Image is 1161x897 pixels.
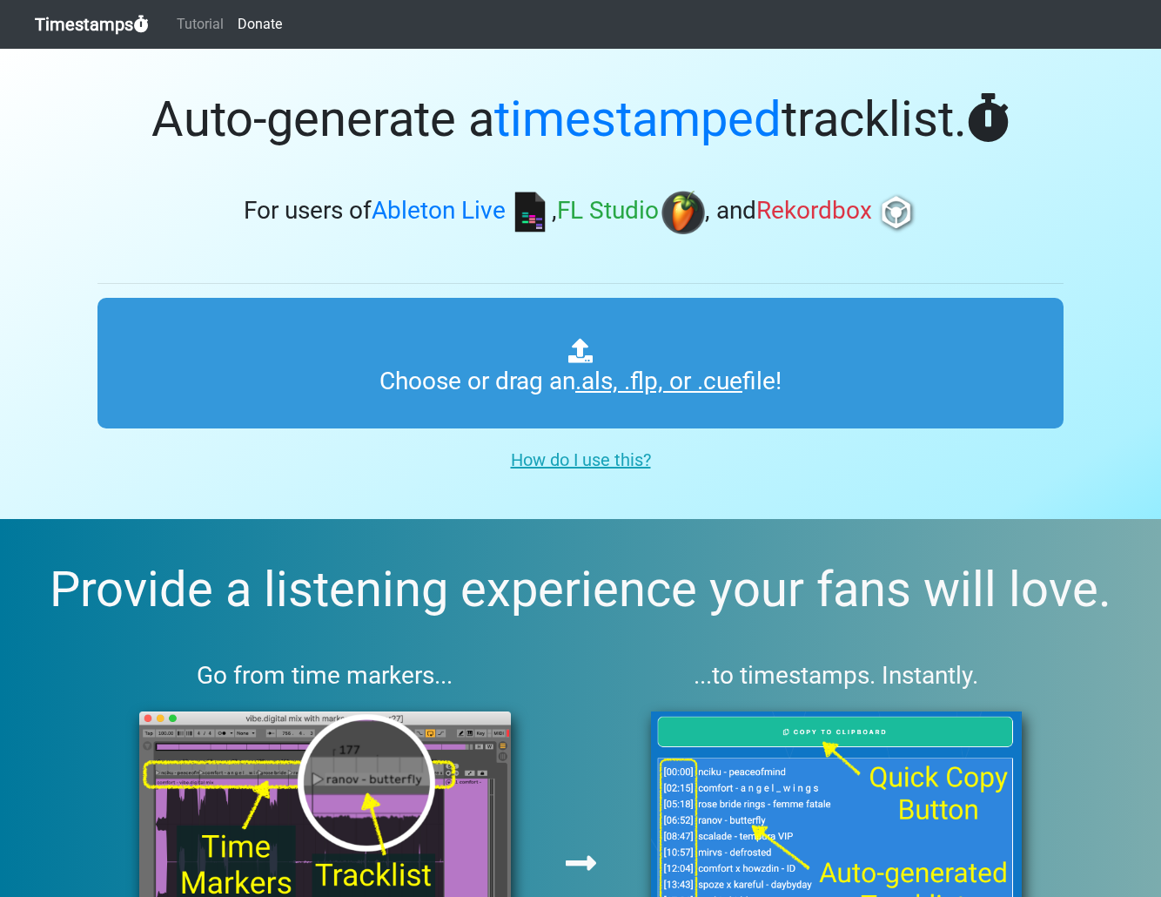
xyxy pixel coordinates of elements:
span: FL Studio [557,197,659,226]
h3: ...to timestamps. Instantly. [609,661,1064,691]
img: fl.png [661,191,705,234]
img: rb.png [875,191,918,234]
img: ableton.png [508,191,552,234]
a: Donate [231,7,289,42]
span: Rekordbox [756,197,872,226]
a: Tutorial [170,7,231,42]
a: Timestamps [35,7,149,42]
h3: For users of , , and [97,191,1064,234]
span: Ableton Live [372,197,506,226]
h1: Auto-generate a tracklist. [97,91,1064,149]
h2: Provide a listening experience your fans will love. [42,561,1119,619]
h3: Go from time markers... [97,661,553,691]
span: timestamped [494,91,782,148]
u: How do I use this? [511,449,651,470]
